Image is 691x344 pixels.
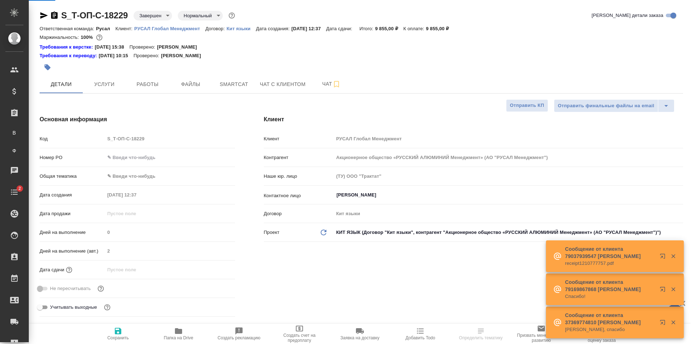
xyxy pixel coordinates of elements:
[95,33,104,42] button: 0.00 RUB;
[87,80,122,89] span: Услуги
[406,335,435,340] span: Добавить Todo
[264,192,334,199] p: Контактное лицо
[40,59,55,75] button: Добавить тэг
[334,208,683,219] input: Пустое поле
[50,285,91,292] span: Не пересчитывать
[44,80,78,89] span: Детали
[40,115,235,124] h4: Основная информация
[105,208,168,219] input: Пустое поле
[130,80,165,89] span: Работы
[340,335,379,340] span: Заявка на доставку
[334,152,683,163] input: Пустое поле
[314,80,349,89] span: Чат
[390,324,451,344] button: Добавить Todo
[565,260,655,267] p: receipt1210777757.pdf
[134,25,206,31] a: РУСАЛ Глобал Менеджмент
[274,333,325,343] span: Создать счет на предоплату
[334,133,683,144] input: Пустое поле
[515,333,567,343] span: Призвать менеджера по развитию
[40,173,105,180] p: Общая тематика
[40,11,48,20] button: Скопировать ссылку для ЯМессенджера
[105,227,235,237] input: Пустое поле
[565,293,655,300] p: Спасибо!
[227,11,236,20] button: Доп статусы указывают на важность/срочность заказа
[107,173,226,180] div: ✎ Введи что-нибудь
[103,303,112,312] button: Выбери, если сб и вс нужно считать рабочими днями для выполнения заказа.
[9,129,20,136] span: В
[137,13,163,19] button: Завершен
[403,26,426,31] p: К оплате:
[426,26,454,31] p: 9 855,00 ₽
[40,154,105,161] p: Номер PO
[326,26,354,31] p: Дата сдачи:
[226,25,256,31] a: Кит языки
[40,248,105,255] p: Дней на выполнение (авт.)
[40,191,105,199] p: Дата создания
[332,80,341,89] svg: Подписаться
[96,26,116,31] p: Русал
[459,335,502,340] span: Определить тематику
[40,266,64,273] p: Дата сдачи
[5,144,23,158] a: Ф
[226,26,256,31] p: Кит языки
[173,80,208,89] span: Файлы
[40,44,95,51] a: Требования к верстке:
[88,324,148,344] button: Сохранить
[554,99,674,112] div: split button
[105,246,235,256] input: Пустое поле
[40,52,99,59] div: Нажми, чтобы открыть папку с инструкцией
[96,284,105,293] button: Включи, если не хочешь, чтобы указанная дата сдачи изменилась после переставления заказа в 'Подтв...
[264,115,683,124] h4: Клиент
[565,245,655,260] p: Сообщение от клиента 79037939547 [PERSON_NAME]
[181,13,214,19] button: Нормальный
[40,210,105,217] p: Дата продажи
[40,26,96,31] p: Ответственная команда:
[178,11,222,21] div: Завершен
[334,226,683,239] div: КИТ ЯЗЫК (Договор "Кит языки", контрагент "Акционерное общество «РУССКИЙ АЛЮМИНИЙ Менеджмент» (АО...
[64,265,74,275] button: Если добавить услуги и заполнить их объемом, то дата рассчитается автоматически
[107,335,129,340] span: Сохранить
[565,279,655,293] p: Сообщение от клиента 79169867868 [PERSON_NAME]
[334,171,683,181] input: Пустое поле
[269,324,330,344] button: Создать счет на предоплату
[655,282,673,299] button: Открыть в новой вкладке
[116,26,134,31] p: Клиент:
[264,173,334,180] p: Наше юр. лицо
[134,26,206,31] p: РУСАЛ Глобал Менеджмент
[511,324,572,344] button: Призвать менеджера по развитию
[679,194,681,196] button: Open
[264,135,334,142] p: Клиент
[14,185,25,192] span: 2
[5,126,23,140] a: В
[105,170,235,182] div: ✎ Введи что-нибудь
[40,44,95,51] div: Нажми, чтобы открыть папку с инструкцией
[81,35,95,40] p: 100%
[105,190,168,200] input: Пустое поле
[666,319,681,326] button: Закрыть
[40,229,105,236] p: Дней на выполнение
[375,26,403,31] p: 9 855,00 ₽
[61,10,128,20] a: S_Т-ОП-С-18229
[510,101,544,110] span: Отправить КП
[558,102,654,110] span: Отправить финальные файлы на email
[565,326,655,333] p: [PERSON_NAME], спасибо
[105,152,235,163] input: ✎ Введи что-нибудь
[218,335,261,340] span: Создать рекламацию
[292,26,326,31] p: [DATE] 12:37
[105,264,168,275] input: Пустое поле
[260,80,306,89] span: Чат с клиентом
[655,315,673,332] button: Открыть в новой вкладке
[217,80,251,89] span: Smartcat
[666,286,681,293] button: Закрыть
[256,26,291,31] p: Дата создания:
[264,229,280,236] p: Проект
[264,154,334,161] p: Контрагент
[655,249,673,266] button: Открыть в новой вкладке
[330,324,390,344] button: Заявка на доставку
[130,44,157,51] p: Проверено:
[99,52,134,59] p: [DATE] 10:15
[148,324,209,344] button: Папка на Drive
[451,324,511,344] button: Определить тематику
[592,12,663,19] span: [PERSON_NAME] детали заказа
[95,44,130,51] p: [DATE] 15:38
